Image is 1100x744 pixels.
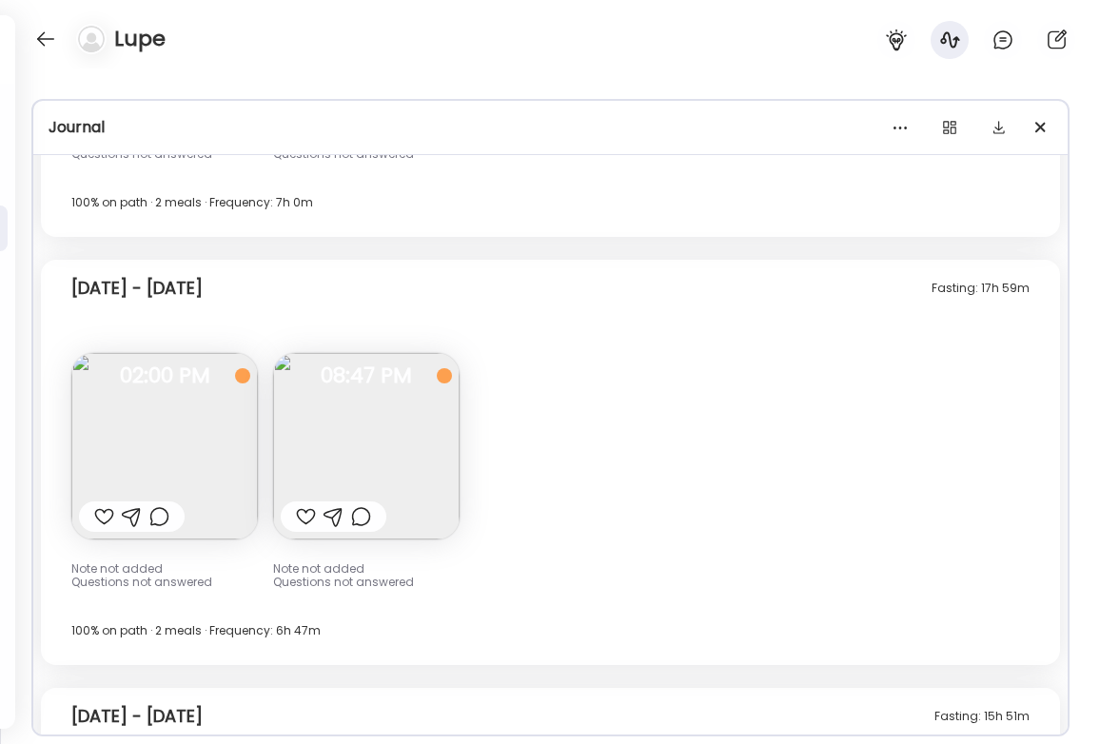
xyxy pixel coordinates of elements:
[71,191,1030,214] div: 100% on path · 2 meals · Frequency: 7h 0m
[71,277,203,300] div: [DATE] - [DATE]
[273,560,364,577] span: Note not added
[273,353,460,539] img: images%2F5lleZRW5q1M0iNI0jrpc4VvoylA3%2FJDStUG5yVIkG1LL6shBe%2F337hHZyC0sQNnzhAZ1zr_240
[71,705,203,728] div: [DATE] - [DATE]
[71,574,212,590] span: Questions not answered
[71,353,258,539] img: images%2F5lleZRW5q1M0iNI0jrpc4VvoylA3%2Ffavorites%2FJfNxcK6Z8NqvD05GdTqZ_240
[273,367,460,384] span: 08:47 PM
[114,24,166,54] h4: Lupe
[78,26,105,52] img: bg-avatar-default.svg
[49,116,1052,139] div: Journal
[273,574,414,590] span: Questions not answered
[71,560,163,577] span: Note not added
[71,367,258,384] span: 02:00 PM
[934,705,1030,728] div: Fasting: 15h 51m
[932,277,1030,300] div: Fasting: 17h 59m
[71,619,1030,642] div: 100% on path · 2 meals · Frequency: 6h 47m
